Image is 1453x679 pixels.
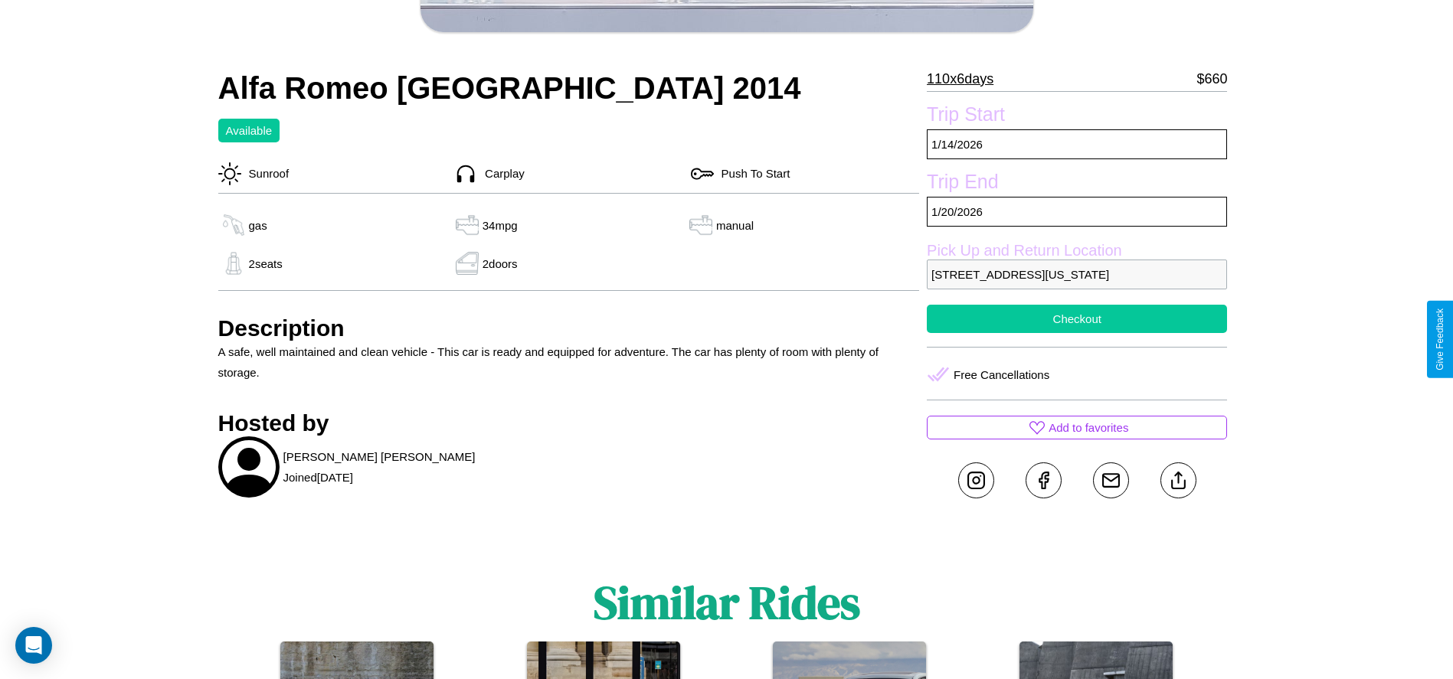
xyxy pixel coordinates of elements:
p: A safe, well maintained and clean vehicle - This car is ready and equipped for adventure. The car... [218,341,920,383]
p: [STREET_ADDRESS][US_STATE] [927,260,1227,289]
label: Trip End [927,171,1227,197]
p: Add to favorites [1049,417,1128,438]
button: Add to favorites [927,416,1227,439]
p: Joined [DATE] [283,467,353,488]
p: 110 x 6 days [927,67,993,91]
p: 34 mpg [483,215,518,236]
p: Sunroof [241,163,290,184]
label: Trip Start [927,103,1227,129]
h3: Hosted by [218,410,920,436]
h1: Similar Rides [594,571,860,634]
p: manual [716,215,754,236]
img: gas [218,214,249,237]
p: 2 doors [483,253,518,274]
img: gas [686,214,716,237]
h3: Description [218,315,920,341]
div: Open Intercom Messenger [15,627,52,664]
div: Give Feedback [1435,308,1445,371]
p: [PERSON_NAME] [PERSON_NAME] [283,446,476,467]
p: 1 / 20 / 2026 [927,197,1227,227]
p: 1 / 14 / 2026 [927,129,1227,159]
p: gas [249,215,267,236]
img: gas [452,214,483,237]
label: Pick Up and Return Location [927,242,1227,260]
p: $ 660 [1196,67,1227,91]
p: 2 seats [249,253,283,274]
p: Available [226,120,273,141]
p: Push To Start [714,163,790,184]
button: Checkout [927,305,1227,333]
img: gas [218,252,249,275]
p: Carplay [477,163,525,184]
p: Free Cancellations [954,364,1049,385]
img: gas [452,252,483,275]
h2: Alfa Romeo [GEOGRAPHIC_DATA] 2014 [218,71,920,106]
